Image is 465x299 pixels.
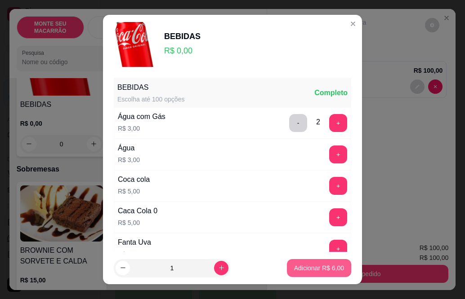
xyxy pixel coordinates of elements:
[118,111,165,122] div: Água com Gás
[329,177,347,195] button: add
[118,187,150,196] p: R$ 5,00
[118,250,151,259] p: R$ 5,00
[118,206,157,216] div: Caca Cola 0
[118,237,151,248] div: Fanta Uva
[118,143,140,154] div: Água
[329,114,347,132] button: add
[287,259,351,277] button: Adicionar R$ 6,00
[329,240,347,258] button: add
[118,174,150,185] div: Coca cola
[118,155,140,164] p: R$ 3,00
[314,88,348,98] div: Completo
[289,114,307,132] button: delete
[214,261,228,275] button: increase-product-quantity
[346,17,360,31] button: Close
[164,30,201,43] div: BEBIDAS
[117,95,184,104] div: Escolha até 100 opções
[294,264,344,273] p: Adicionar R$ 6,00
[116,261,130,275] button: decrease-product-quantity
[329,145,347,163] button: add
[316,117,320,128] div: 2
[118,218,157,227] p: R$ 5,00
[114,22,159,67] img: product-image
[117,82,184,93] div: BEBIDAS
[118,124,165,133] p: R$ 3,00
[329,208,347,226] button: add
[164,44,201,57] p: R$ 0,00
